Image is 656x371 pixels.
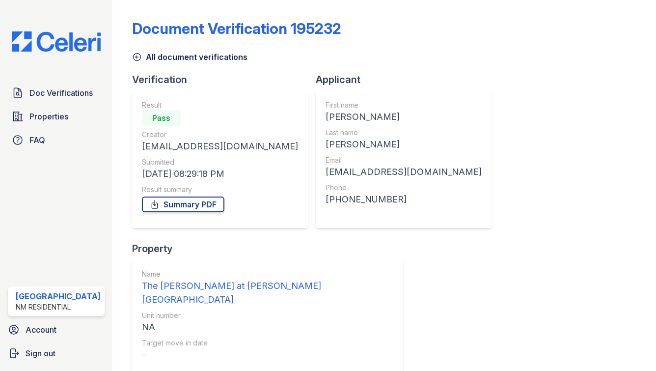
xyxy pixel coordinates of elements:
[142,279,393,307] div: The [PERSON_NAME] at [PERSON_NAME][GEOGRAPHIC_DATA]
[142,311,393,320] div: Unit number
[142,185,298,195] div: Result summary
[326,183,482,193] div: Phone
[8,83,105,103] a: Doc Verifications
[29,111,68,122] span: Properties
[4,320,109,340] a: Account
[132,242,411,256] div: Property
[142,269,393,279] div: Name
[326,110,482,124] div: [PERSON_NAME]
[326,165,482,179] div: [EMAIL_ADDRESS][DOMAIN_NAME]
[132,73,316,86] div: Verification
[326,138,482,151] div: [PERSON_NAME]
[26,324,56,336] span: Account
[8,107,105,126] a: Properties
[142,269,393,307] a: Name The [PERSON_NAME] at [PERSON_NAME][GEOGRAPHIC_DATA]
[8,130,105,150] a: FAQ
[16,290,101,302] div: [GEOGRAPHIC_DATA]
[29,87,93,99] span: Doc Verifications
[142,197,224,212] a: Summary PDF
[142,338,393,348] div: Target move in date
[29,134,45,146] span: FAQ
[615,332,646,361] iframe: chat widget
[326,100,482,110] div: First name
[4,343,109,363] a: Sign out
[142,157,298,167] div: Submitted
[4,31,109,52] img: CE_Logo_Blue-a8612792a0a2168367f1c8372b55b34899dd931a85d93a1a3d3e32e68fde9ad4.png
[142,100,298,110] div: Result
[326,155,482,165] div: Email
[142,130,298,140] div: Creator
[132,20,341,37] div: Document Verification 195232
[326,193,482,206] div: [PHONE_NUMBER]
[326,128,482,138] div: Last name
[16,302,101,312] div: NM Residential
[142,167,298,181] div: [DATE] 08:29:18 PM
[26,347,55,359] span: Sign out
[142,320,393,334] div: NA
[316,73,499,86] div: Applicant
[132,51,247,63] a: All document verifications
[142,348,393,362] div: -
[142,140,298,153] div: [EMAIL_ADDRESS][DOMAIN_NAME]
[142,110,181,126] div: Pass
